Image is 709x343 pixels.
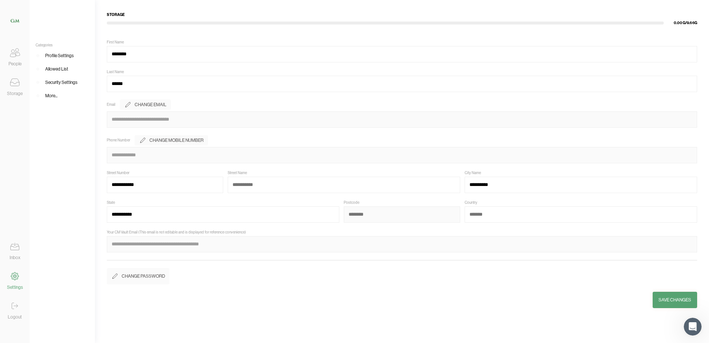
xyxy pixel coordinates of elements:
[664,20,697,26] div: 0.00G/9.66G
[10,254,20,261] div: Inbox
[45,52,74,59] div: Profile Settings
[30,76,95,89] a: Security Settings
[653,292,697,308] button: Save Changes
[107,268,169,284] button: Change Password
[659,296,691,304] div: Save Changes
[107,200,115,205] div: State
[107,171,129,175] div: Street Number
[30,62,95,76] a: Allowed List
[107,102,115,107] div: Email
[8,313,22,321] div: Logout
[684,318,702,336] iframe: Intercom live chat
[30,43,95,48] div: Categories
[9,60,22,68] div: People
[149,137,204,144] div: Change Mobile Number
[30,89,95,102] a: More...
[120,99,171,110] button: Change Email
[7,284,23,291] div: Settings
[135,101,166,108] div: Change Email
[45,65,68,73] div: Allowed List
[107,70,124,74] div: Last Name
[465,171,481,175] div: City Name
[122,272,165,280] div: Change Password
[45,79,78,86] div: Security Settings
[465,200,477,205] div: Country
[135,135,208,146] button: Change Mobile Number
[344,200,359,205] div: Postcode
[107,230,246,235] div: Your CM Vault Email (This email is not editable and is displayed for reference convenience)
[107,138,130,143] div: Phone Number
[107,40,124,45] div: First Name
[107,12,697,18] div: Storage
[45,92,57,99] div: More...
[7,90,23,97] div: Storage
[30,49,95,62] a: Profile Settings
[228,171,247,175] div: Street Name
